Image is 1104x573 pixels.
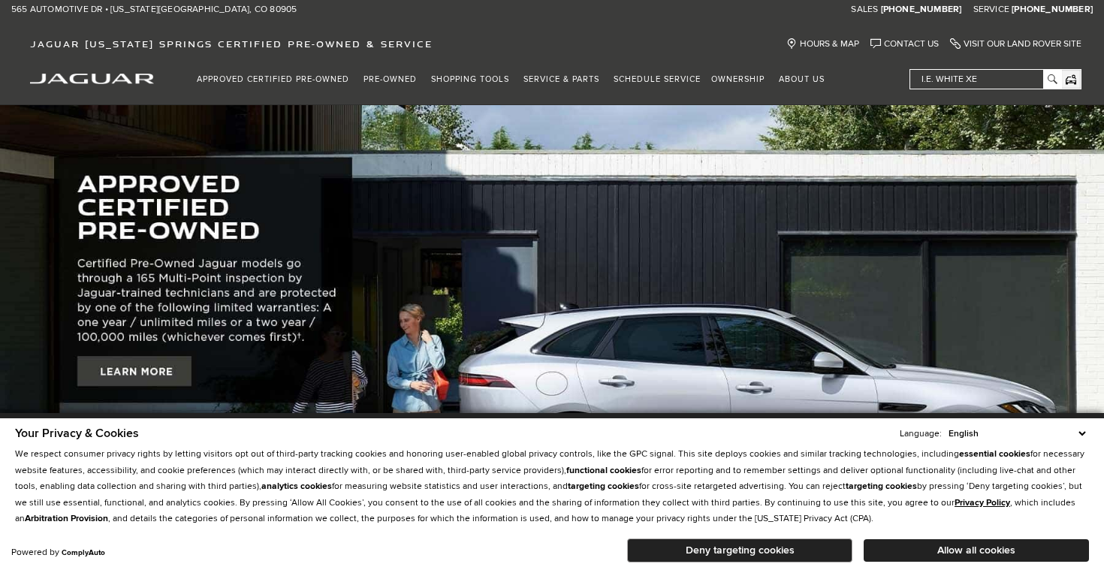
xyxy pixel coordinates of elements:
[30,38,433,50] span: Jaguar [US_STATE] Springs Certified Pre-Owned & Service
[566,465,641,476] strong: functional cookies
[910,70,1060,89] input: i.e. White XE
[15,426,139,441] span: Your Privacy & Cookies
[30,74,154,84] img: Jaguar
[846,481,917,492] strong: targeting cookies
[23,38,440,50] a: Jaguar [US_STATE] Springs Certified Pre-Owned & Service
[851,4,878,15] span: Sales
[30,71,154,84] a: jaguar
[518,66,608,92] a: Service & Parts
[870,38,939,50] a: Contact Us
[900,430,942,439] div: Language:
[706,66,774,92] a: Ownership
[192,66,358,92] a: Approved Certified Pre-Owned
[62,548,105,557] a: ComplyAuto
[959,448,1030,460] strong: essential cookies
[786,38,859,50] a: Hours & Map
[881,4,962,16] a: [PHONE_NUMBER]
[11,4,297,16] a: 565 Automotive Dr • [US_STATE][GEOGRAPHIC_DATA], CO 80905
[15,446,1089,527] p: We respect consumer privacy rights by letting visitors opt out of third-party tracking cookies an...
[864,539,1089,562] button: Allow all cookies
[973,4,1009,15] span: Service
[358,66,426,92] a: Pre-Owned
[774,66,834,92] a: About Us
[25,513,108,524] strong: Arbitration Provision
[945,427,1089,441] select: Language Select
[955,497,1010,508] a: Privacy Policy
[11,548,105,557] div: Powered by
[261,481,332,492] strong: analytics cookies
[426,66,518,92] a: Shopping Tools
[568,481,639,492] strong: targeting cookies
[950,38,1081,50] a: Visit Our Land Rover Site
[1012,4,1093,16] a: [PHONE_NUMBER]
[608,66,706,92] a: Schedule Service
[192,66,834,92] nav: Main Navigation
[627,538,852,562] button: Deny targeting cookies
